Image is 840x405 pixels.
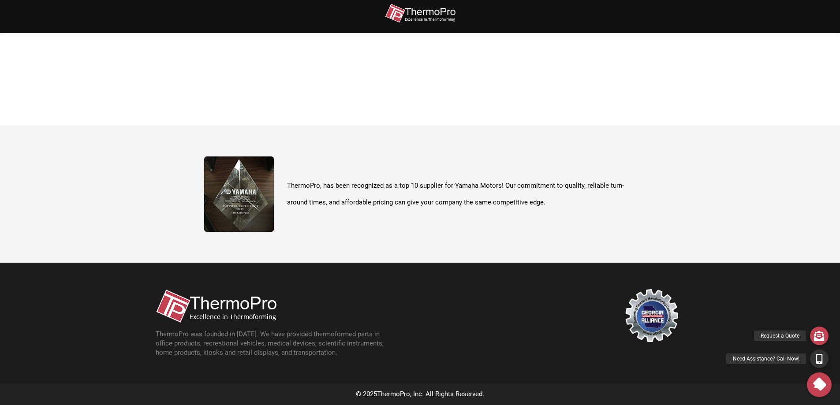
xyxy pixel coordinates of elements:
[754,331,806,341] div: Request a Quote
[810,327,829,345] a: Request a Quote
[287,178,636,211] p: ThermoPro, has been recognized as a top 10 supplier for Yamaha Motors! Our commitment to quality,...
[156,330,394,357] p: ThermoPro was founded in [DATE]. We have provided thermoformed parts in office products, recreati...
[377,390,410,398] span: ThermoPro
[385,4,455,23] img: thermopro-logo-non-iso
[810,349,829,368] a: Need Assistance? Call Now!
[156,289,276,323] img: thermopro-logo-non-iso
[625,289,678,342] img: georgia-manufacturing-alliance
[147,388,694,401] div: © 2025 , Inc. All Rights Reserved.
[726,353,806,364] div: Need Assistance? Call Now!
